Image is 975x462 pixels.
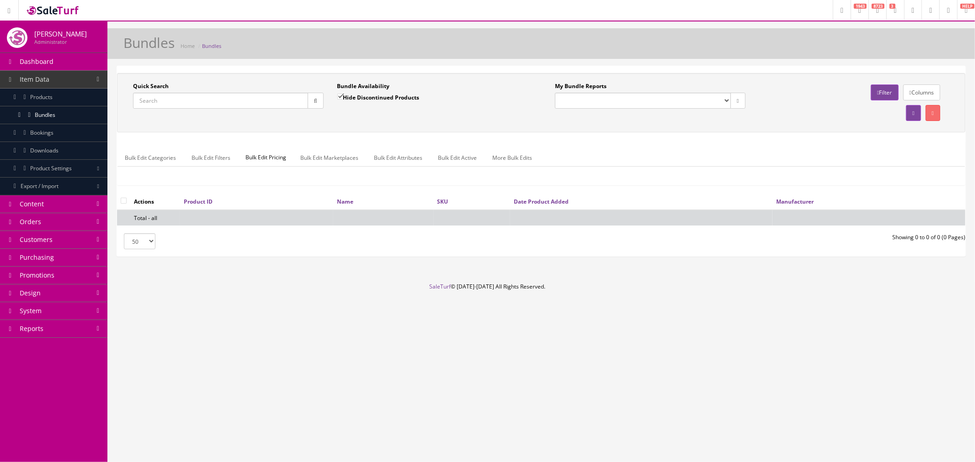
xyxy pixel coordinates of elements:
a: Columns [903,84,940,100]
label: Bundle Availability [337,82,390,90]
a: Name [337,198,353,205]
a: Manufacturer [776,198,814,205]
span: Content [20,199,44,208]
span: Downloads [30,147,59,154]
span: Item Data [20,75,49,84]
a: Bulk Edit Attributes [367,149,430,167]
h1: Bundles [123,35,175,50]
span: Reports [20,324,43,333]
a: Date Product Added [514,198,569,205]
span: Products [30,93,53,101]
a: Home [181,42,195,49]
span: 1943 [854,4,867,9]
input: Hide Discontinued Products [337,94,343,100]
label: Quick Search [133,82,169,90]
label: My Bundle Reports [555,82,607,90]
input: Search [133,93,308,109]
td: Total - all [130,210,180,226]
th: Actions [130,193,180,210]
a: SaleTurf [430,283,451,290]
a: Bulk Edit Filters [184,149,238,167]
span: Bundles [35,111,55,119]
span: Orders [20,217,41,226]
span: Design [20,289,41,297]
span: HELP [960,4,975,9]
a: Bulk Edit Marketplaces [293,149,366,167]
label: Hide Discontinued Products [337,93,420,102]
span: Bookings [30,129,53,136]
span: Product Settings [30,164,72,172]
a: SKU [437,198,448,205]
h4: [PERSON_NAME] [34,30,87,38]
span: Bulk Edit Pricing [239,149,293,166]
div: Showing 0 to 0 of 0 (0 Pages) [541,233,972,241]
span: 3 [890,4,895,9]
span: System [20,306,42,315]
a: Bundles [202,42,221,49]
a: Product ID [184,198,213,205]
span: Customers [20,235,53,244]
a: Filter [871,84,898,100]
a: Bulk Edit Active [431,149,484,167]
span: Dashboard [20,57,53,66]
span: Purchasing [20,253,54,262]
small: Administrator [34,38,67,45]
a: Bulk Edit Categories [117,149,183,167]
a: More Bulk Edits [485,149,539,167]
span: 8723 [872,4,884,9]
img: boris.grushin [7,27,27,48]
img: SaleTurf [26,4,80,16]
span: Promotions [20,271,54,279]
